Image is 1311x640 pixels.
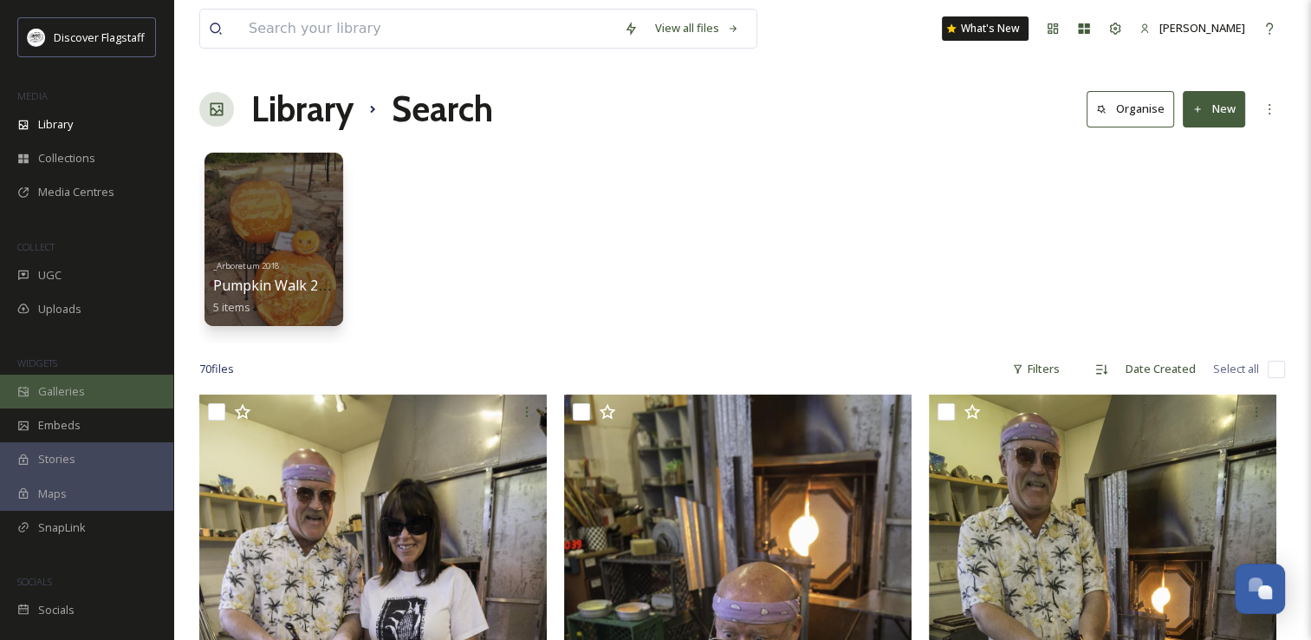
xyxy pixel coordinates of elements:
[1087,91,1183,127] a: Organise
[17,356,57,369] span: WIDGETS
[213,260,279,271] span: _Arboretum 2018
[17,89,48,102] span: MEDIA
[38,116,73,133] span: Library
[646,11,748,45] a: View all files
[17,575,52,588] span: SOCIALS
[54,29,145,45] span: Discover Flagstaff
[251,83,354,135] a: Library
[38,602,75,618] span: Socials
[38,486,67,502] span: Maps
[240,10,615,48] input: Search your library
[1131,11,1254,45] a: [PERSON_NAME]
[213,299,250,315] span: 5 items
[38,184,114,200] span: Media Centres
[392,83,493,135] h1: Search
[213,256,341,315] a: _Arboretum 2018Pumpkin Walk 20185 items
[38,301,81,317] span: Uploads
[38,267,62,284] span: UGC
[38,383,85,400] span: Galleries
[1235,564,1285,614] button: Open Chat
[17,240,55,253] span: COLLECT
[1159,20,1245,36] span: [PERSON_NAME]
[38,519,86,536] span: SnapLink
[199,361,234,377] span: 70 file s
[942,16,1029,41] a: What's New
[1183,91,1245,127] button: New
[213,276,341,295] span: Pumpkin Walk 2018
[1003,352,1068,386] div: Filters
[28,29,45,46] img: Untitled%20design%20(1).png
[38,451,75,467] span: Stories
[1087,91,1174,127] button: Organise
[1213,361,1259,377] span: Select all
[38,150,95,167] span: Collections
[38,417,81,434] span: Embeds
[1117,352,1204,386] div: Date Created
